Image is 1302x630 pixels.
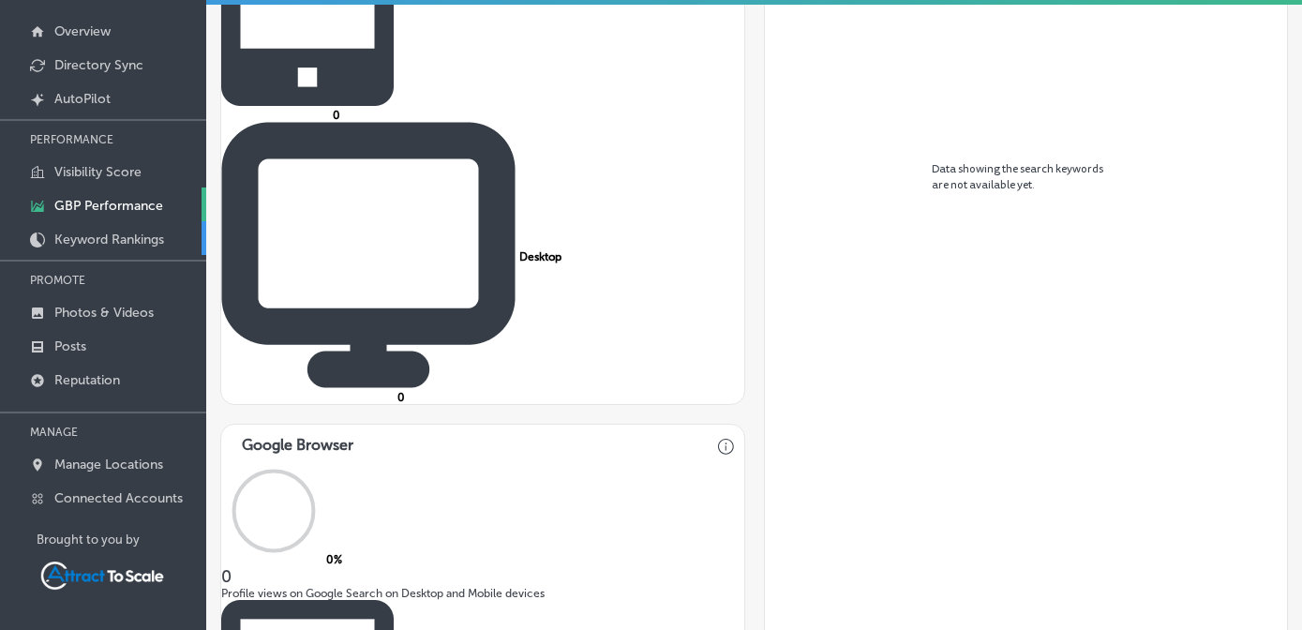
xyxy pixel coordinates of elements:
p: Brought to you by [37,532,206,547]
p: Reputation [54,372,120,388]
p: AutoPilot [54,91,111,107]
span: Desktop [519,250,561,263]
span: 0 [397,391,405,404]
p: Connected Accounts [54,490,183,506]
p: Posts [54,338,86,354]
img: logo [221,122,516,388]
span: 0 [333,109,340,122]
h3: Google Browser [231,425,365,458]
p: Directory Sync [54,57,143,73]
p: Manage Locations [54,457,163,472]
p: Photos & Videos [54,305,154,321]
span: 0 % [326,553,342,566]
p: Overview [54,23,111,39]
h2: 0 [221,566,744,587]
p: Keyword Rankings [54,232,164,247]
img: Attract To Scale [37,558,168,593]
p: Data showing the search keywords are not available yet. [932,161,1119,204]
p: Visibility Score [54,164,142,180]
p: GBP Performance [54,198,163,214]
p: Profile views on Google Search on Desktop and Mobile devices [221,587,744,600]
